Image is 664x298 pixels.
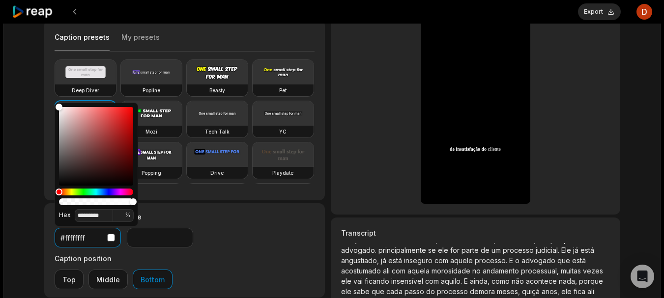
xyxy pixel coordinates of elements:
[559,277,579,285] span: nada,
[205,128,230,135] h3: Tech Talk
[561,246,573,254] span: Ele
[388,256,404,265] span: está
[341,287,353,296] span: ele
[55,270,84,289] button: Top
[426,287,437,296] span: do
[404,256,434,265] span: inseguro
[509,256,515,265] span: E
[209,86,225,94] h3: Beasty
[133,270,173,289] button: Bottom
[372,287,386,296] span: que
[145,128,157,135] h3: Mozi
[341,256,381,265] span: angustiado,
[491,277,512,285] span: como
[561,287,574,296] span: ele
[59,107,133,186] div: Color
[483,267,521,275] span: andamento
[381,256,388,265] span: já
[407,267,432,275] span: aquela
[536,246,561,254] span: judicial.
[557,256,572,265] span: que
[272,169,293,177] h3: Playdate
[383,267,392,275] span: ali
[512,277,526,285] span: não
[450,256,475,265] span: aquele
[491,246,503,254] span: um
[353,287,372,296] span: sabe
[515,256,521,265] span: o
[432,267,472,275] span: morosidade
[341,277,353,285] span: ele
[580,246,594,254] span: está
[341,228,609,238] h3: Transcript
[404,287,426,296] span: passo
[143,86,160,94] h3: Popline
[437,287,470,296] span: processo
[578,3,621,20] button: Export
[450,146,455,153] span: de
[470,287,497,296] span: demora
[434,256,450,265] span: com
[279,128,287,135] h3: YC
[475,256,509,265] span: processo.
[392,267,407,275] span: com
[456,146,481,153] span: insatisfação
[481,246,491,254] span: de
[579,277,603,285] span: porque
[497,287,522,296] span: meses,
[55,32,110,52] button: Caption presets
[470,277,491,285] span: ainda,
[279,86,287,94] h3: Pet
[561,267,583,275] span: muitas
[121,32,160,51] button: My presets
[521,256,557,265] span: advogado
[573,246,580,254] span: já
[462,246,481,254] span: parte
[378,246,428,254] span: principalmente
[572,256,586,265] span: está
[482,146,487,153] span: do
[353,277,365,285] span: vai
[521,267,561,275] span: processual,
[88,270,128,289] button: Middle
[587,287,594,296] span: ali
[125,211,131,219] span: %
[574,287,587,296] span: fica
[526,277,559,285] span: acontece
[60,233,103,243] div: #ffffffff
[127,212,193,222] label: Size
[386,287,404,296] span: cada
[428,246,438,254] span: se
[55,228,121,247] button: #ffffffff
[583,267,603,275] span: vezes
[441,277,464,285] span: aquilo.
[59,198,133,205] div: Alpha
[464,277,470,285] span: E
[341,246,378,254] span: advogado.
[391,277,425,285] span: insensível
[365,277,391,285] span: ficando
[59,211,71,218] span: Hex
[488,146,501,153] span: cliente
[55,253,173,264] label: Caption position
[142,169,161,177] h3: Popping
[542,287,561,296] span: anos,
[210,169,224,177] h3: Drive
[72,86,99,94] h3: Deep Diver
[59,189,133,195] div: Hue
[522,287,542,296] span: quiçá
[503,246,536,254] span: processo
[631,265,654,288] div: Open Intercom Messenger
[341,267,383,275] span: acostumado
[438,246,450,254] span: ele
[450,246,462,254] span: for
[425,277,441,285] span: com
[472,267,483,275] span: no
